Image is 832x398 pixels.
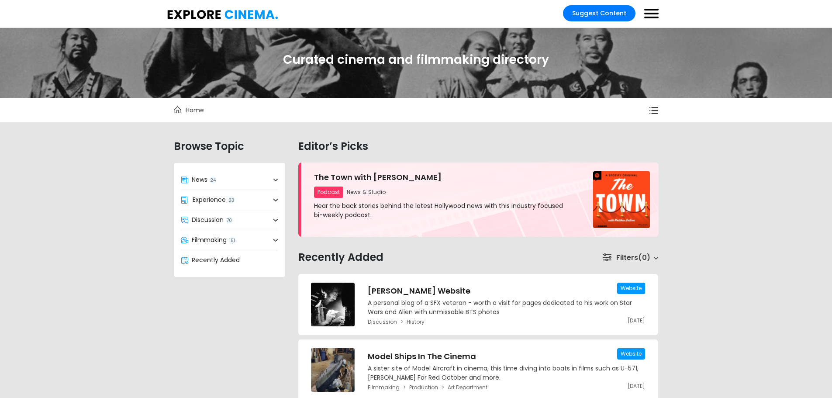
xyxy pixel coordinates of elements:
[563,5,635,21] a: Suggest Content
[229,237,236,244] span: 151
[311,348,355,392] img: Model Ships In The Cinema
[174,190,285,210] a: Experience23
[368,350,645,362] h3: Model Ships In The Cinema
[186,106,204,114] span: Home
[499,98,665,122] div: filter-views
[368,285,645,297] h3: [PERSON_NAME] Website
[448,384,487,391] a: Art Department
[298,140,659,156] h2: Editor’s Picks
[174,140,285,156] h2: Browse Topic
[210,177,217,183] span: 24
[174,210,285,230] a: Discussion70
[167,10,278,19] img: Explore Cinema.
[174,106,204,114] a: Home
[298,251,472,267] h2: Recently Added
[409,384,438,391] a: Production
[314,187,343,198] span: Podcast
[368,384,645,391] div: breadcrumb
[174,170,285,190] a: News24
[368,318,645,325] div: breadcrumb
[368,348,645,382] a: Model Ships In The CinemaA sister site of Model Aircraft in cinema, this time diving into boats i...
[368,384,400,391] a: Filmmaking
[228,197,235,204] span: 23
[174,250,285,270] a: Recently Added
[226,217,233,224] span: 70
[602,252,659,263] a: Filters0
[174,230,285,250] a: Filmmaking151
[368,318,397,325] a: Discussion
[347,188,367,196] span: News
[368,188,386,196] span: Studio
[368,298,645,317] p: A personal blog of a SFX veteran - worth a visit for pages dedicated to his work on Star Wars and...
[314,171,569,220] a: The Town with [PERSON_NAME]Podcast News StudioHear the back stories behind the latest Hollywood n...
[407,318,425,325] a: History
[314,201,569,220] p: Hear the back stories behind the latest Hollywood news with this industry focused bi-weekly podcast.
[311,283,355,326] img: Dennis Lowe Website
[167,98,499,122] div: breadcrumb
[638,253,650,263] span: 0
[314,171,569,183] h3: The Town with [PERSON_NAME]
[368,364,645,382] p: A sister site of Model Aircraft in cinema, this time diving into boats in films such as U-571, [P...
[368,283,645,317] a: [PERSON_NAME] WebsiteA personal blog of a SFX veteran - worth a visit for pages dedicated to his ...
[593,171,650,228] img: The Town with Matthew Belloni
